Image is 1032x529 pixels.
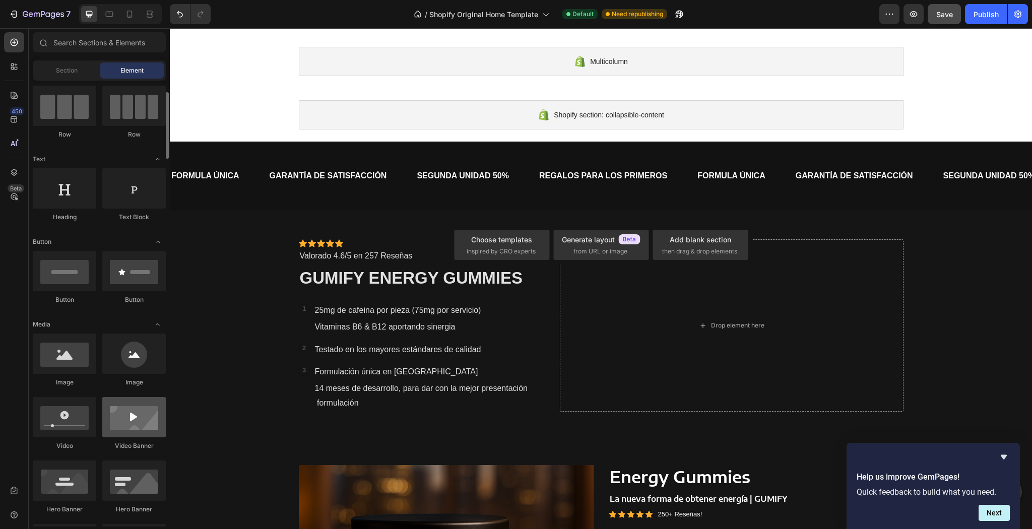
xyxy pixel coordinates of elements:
div: Video Banner [102,441,166,450]
div: Publish [974,9,999,20]
p: Valorado 4.6/5 en 257 Reseñas [130,223,243,233]
p: Vitaminas B6 & B12 aportando sinergia [145,292,311,306]
button: Next question [979,505,1010,521]
span: Toggle open [150,234,166,250]
p: Quick feedback to build what you need. [857,487,1010,497]
p: 1 [130,277,140,285]
p: 25mg de cafeina por pieza (75mg por servicio) [145,275,311,290]
span: Shopify Original Home Template [429,9,538,20]
span: Toggle open [150,151,166,167]
h1: Energy Gummies [439,437,734,460]
button: Publish [965,4,1007,24]
span: Toggle open [150,316,166,333]
div: Row [102,130,166,139]
div: Generate layout [562,234,640,245]
p: GARANTÍA DE SATISFACCIÓN [626,141,743,155]
span: / [425,9,427,20]
div: 450 [10,107,24,115]
h2: GUMIFY ENERGY GUMMIES [129,238,374,262]
button: Hide survey [998,451,1010,463]
p: Formulación única en [GEOGRAPHIC_DATA] [145,337,373,351]
div: Undo/Redo [170,4,211,24]
span: Default [572,10,594,19]
p: 3 [130,338,140,347]
span: Shopify section: collapsible-content [384,81,494,93]
span: Save [936,10,953,19]
span: from URL or image [573,247,627,256]
p: REGALOS PARA LOS PRIMEROS [369,141,497,155]
div: Heading [33,213,96,222]
button: 7 [4,4,75,24]
div: Beta [8,184,24,192]
span: Element [120,66,144,75]
h2: Help us improve GemPages! [857,471,1010,483]
div: Choose templates [471,234,532,245]
span: Text [33,155,45,164]
div: Image [33,378,96,387]
div: Add blank section [670,234,731,245]
p: 14 meses de desarrollo, para dar con la mejor presentación formulación [145,353,373,382]
button: Save [928,4,961,24]
p: 250+ Reseñas! [488,482,533,491]
div: Drop element here [541,293,595,301]
p: 7 [66,8,71,20]
div: Hero Banner [102,505,166,514]
span: Section [56,66,78,75]
div: Help us improve GemPages! [857,451,1010,521]
p: SEGUNDA UNIDAD 50% [773,141,866,155]
iframe: Design area [170,28,1032,529]
input: Search Sections & Elements [33,32,166,52]
p: La nueva forma de obtener energía | GUMIFY [440,466,733,476]
div: Button [102,295,166,304]
p: GARANTÍA DE SATISFACCIÓN [100,141,217,155]
span: then drag & drop elements [662,247,737,256]
p: Testado en los mayores estándares de calidad [145,314,311,329]
p: FORMULA ÚNICA [528,141,596,155]
span: Need republishing [612,10,663,19]
span: inspired by CRO experts [467,247,536,256]
div: Hero Banner [33,505,96,514]
p: SEGUNDA UNIDAD 50% [247,141,339,155]
div: Button [33,295,96,304]
div: Row [33,130,96,139]
span: Button [33,237,51,246]
p: FORMULA ÚNICA [2,141,70,155]
p: 2 [130,316,140,324]
div: Video [33,441,96,450]
div: Text Block [102,213,166,222]
div: Image [102,378,166,387]
span: Media [33,320,50,329]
